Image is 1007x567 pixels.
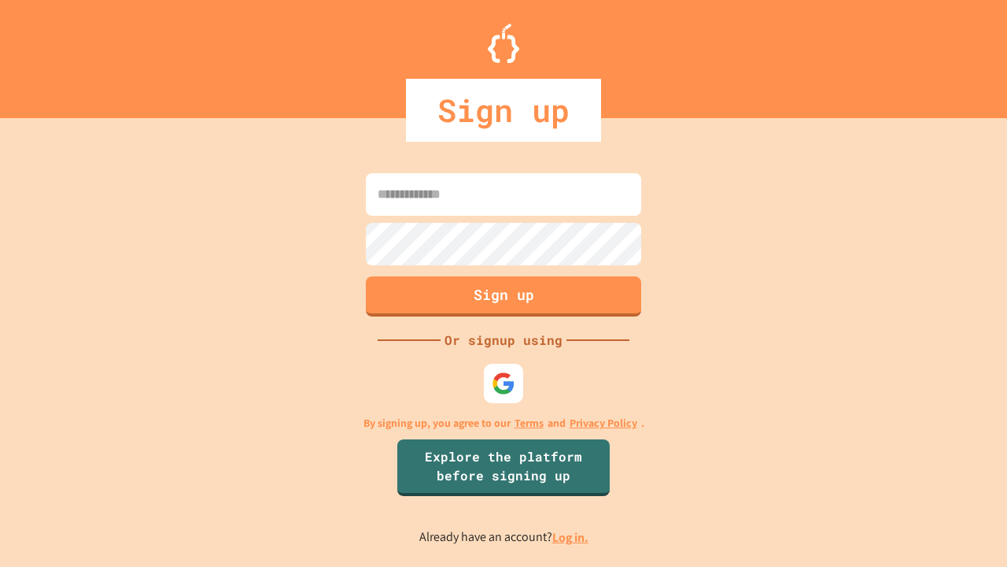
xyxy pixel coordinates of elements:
[488,24,519,63] img: Logo.svg
[515,415,544,432] a: Terms
[363,415,644,432] p: By signing up, you agree to our and .
[419,528,588,547] p: Already have an account?
[441,331,566,350] div: Or signup using
[552,529,588,546] a: Log in.
[406,79,601,142] div: Sign up
[876,435,991,502] iframe: chat widget
[492,372,515,395] img: google-icon.svg
[366,276,641,317] button: Sign up
[570,415,637,432] a: Privacy Policy
[397,439,610,496] a: Explore the platform before signing up
[941,504,991,551] iframe: chat widget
